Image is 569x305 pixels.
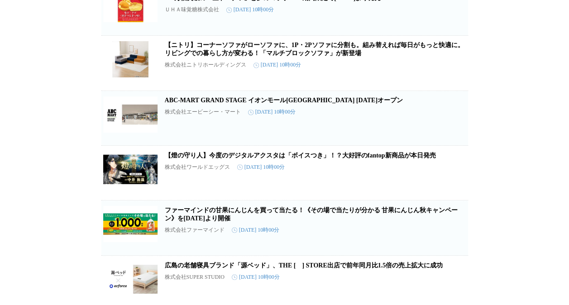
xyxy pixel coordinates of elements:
img: ABC-MART GRAND STAGE イオンモール四條畷店 2025年9月12日（金）オープン [103,96,158,133]
p: 株式会社エービーシー・マート [165,108,241,116]
p: 株式会社SUPER STUDIO [165,273,225,281]
a: 広島の老舗寝具ブランド「源ベッド」、THE [ ] STORE出店で前年同月比1.5倍の売上拡大に成功 [165,262,443,268]
img: 【燈の守り人】今度のデジタルアクスタは「ボイスつき」！？大好評のfantop新商品が本日発売 [103,151,158,187]
time: [DATE] 10時00分 [237,163,285,171]
a: ABC-MART GRAND STAGE イオンモール[GEOGRAPHIC_DATA] [DATE]オープン [165,97,403,104]
img: ファーマインドの甘果にんじんを買って当たる！《その場で当たりが分かる 甘果にんじん秋キャンペーン》を2025年9月12日より開催 [103,206,158,242]
time: [DATE] 10時00分 [226,6,274,14]
p: 株式会社ワールドエッグス [165,163,230,171]
a: 【燈の守り人】今度のデジタルアクスタは「ボイスつき」！？大好評のfantop新商品が本日発売 [165,152,436,158]
time: [DATE] 10時00分 [232,273,280,281]
p: 株式会社ファーマインド [165,226,225,234]
time: [DATE] 10時00分 [232,226,280,234]
time: [DATE] 10時00分 [253,61,301,69]
time: [DATE] 10時00分 [248,108,296,116]
a: ファーマインドの甘果にんじんを買って当たる！《その場で当たりが分かる 甘果にんじん秋キャンペーン》を[DATE]より開催 [165,206,458,221]
p: ＵＨＡ味覚糖株式会社 [165,6,219,14]
img: 広島の老舗寝具ブランド「源ベッド」、THE [ ] STORE出店で前年同月比1.5倍の売上拡大に成功 [103,261,158,297]
p: 株式会社ニトリホールディングス [165,61,246,69]
img: 【ニトリ】コーナーソファがローソファに、1P・2Pソファに分割も。組み替えれば毎日がもっと快適に。リビングでの暮らし方が変わる！「マルチブロックソファ」が新登場 [103,41,158,77]
a: 【ニトリ】コーナーソファがローソファに、1P・2Pソファに分割も。組み替えれば毎日がもっと快適に。リビングでの暮らし方が変わる！「マルチブロックソファ」が新登場 [165,42,464,57]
